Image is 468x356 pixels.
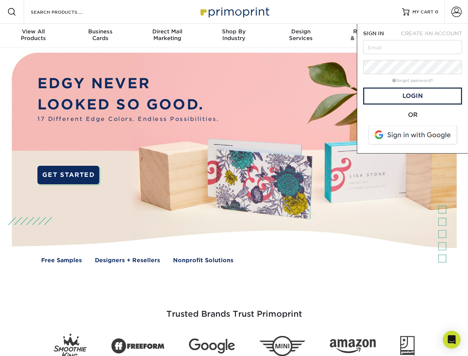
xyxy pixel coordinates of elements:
a: Shop ByIndustry [200,24,267,47]
span: 0 [435,9,438,14]
span: MY CART [412,9,434,15]
a: Free Samples [41,256,82,265]
img: Amazon [330,339,376,353]
span: Design [268,28,334,35]
div: Cards [67,28,133,42]
div: & Templates [334,28,401,42]
div: Industry [200,28,267,42]
img: Goodwill [400,336,415,356]
a: Nonprofit Solutions [173,256,233,265]
p: LOOKED SO GOOD. [37,94,219,115]
p: EDGY NEVER [37,73,219,94]
a: Designers + Resellers [95,256,160,265]
a: GET STARTED [37,166,99,184]
span: Business [67,28,133,35]
img: Google [189,339,235,354]
img: Primoprint [197,4,271,20]
input: Email [363,40,462,54]
input: SEARCH PRODUCTS..... [30,7,102,16]
a: Direct MailMarketing [134,24,200,47]
span: Shop By [200,28,267,35]
span: CREATE AN ACCOUNT [401,30,462,36]
span: Direct Mail [134,28,200,35]
div: OR [363,111,462,119]
a: Login [363,88,462,105]
a: BusinessCards [67,24,133,47]
a: Resources& Templates [334,24,401,47]
div: Marketing [134,28,200,42]
iframe: Google Customer Reviews [2,333,63,353]
div: Services [268,28,334,42]
span: Resources [334,28,401,35]
a: DesignServices [268,24,334,47]
span: SIGN IN [363,30,384,36]
a: forgot password? [392,78,433,83]
h3: Trusted Brands Trust Primoprint [17,291,451,328]
div: Open Intercom Messenger [443,331,461,349]
span: 17 Different Edge Colors. Endless Possibilities. [37,115,219,123]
